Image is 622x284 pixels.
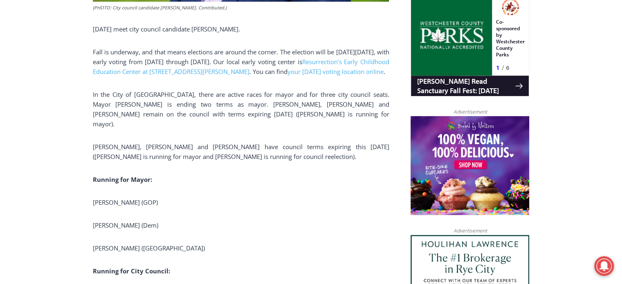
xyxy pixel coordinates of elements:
span: [DATE] meet city council candidate [PERSON_NAME]. [93,25,240,33]
div: "[PERSON_NAME] and I covered the [DATE] Parade, which was a really eye opening experience as I ha... [207,0,386,79]
div: 6 [95,69,99,77]
span: [PERSON_NAME] ([GEOGRAPHIC_DATA]) [93,244,205,252]
span: [PERSON_NAME] (Dem) [93,221,158,229]
span: [PERSON_NAME], [PERSON_NAME] and [PERSON_NAME] have council terms expiring this [DATE] ([PERSON_N... [93,143,389,161]
span: Advertisement [445,108,495,116]
div: / [91,69,93,77]
span: Advertisement [445,227,495,235]
div: 1 [85,69,89,77]
a: [PERSON_NAME] Read Sanctuary Fall Fest: [DATE] [0,81,118,102]
span: . [384,67,385,76]
img: Baked by Melissa [411,116,529,215]
b: Running for Mayor: [93,175,152,183]
a: Intern @ [DOMAIN_NAME] [197,79,396,102]
img: s_800_29ca6ca9-f6cc-433c-a631-14f6620ca39b.jpeg [0,0,81,81]
span: In the City of [GEOGRAPHIC_DATA], there are active races for mayor and for three city council sea... [93,90,389,128]
span: . You can find [249,67,287,76]
h4: [PERSON_NAME] Read Sanctuary Fall Fest: [DATE] [7,82,105,101]
div: Co-sponsored by Westchester County Parks [85,24,114,67]
em: (PHOTO: City council candidate [PERSON_NAME]. Contributed.) [93,4,227,11]
b: Running for City Council: [93,267,170,275]
span: Fall is underway, and that means elections are around the corner. The election will be [DATE][DAT... [93,48,389,66]
span: Intern @ [DOMAIN_NAME] [214,81,379,100]
a: your [DATE] voting location online [287,67,384,76]
span: [PERSON_NAME] (GOP) [93,198,158,206]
